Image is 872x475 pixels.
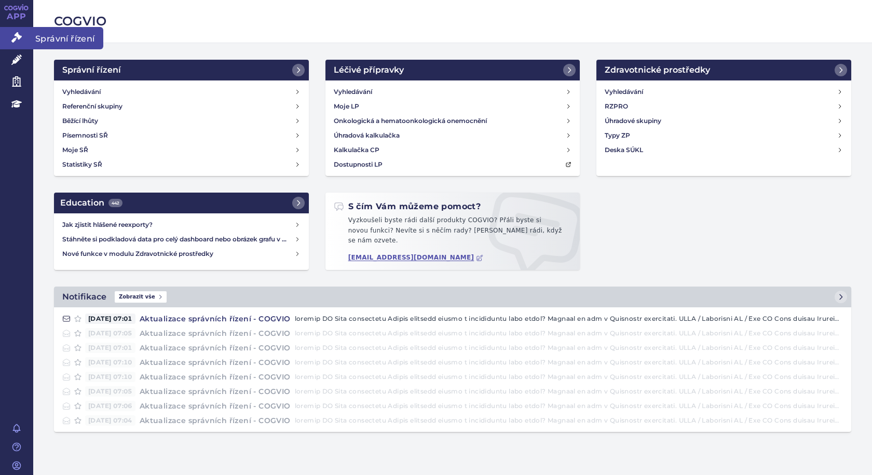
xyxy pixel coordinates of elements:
a: Statistiky SŘ [58,157,305,172]
a: Typy ZP [601,128,847,143]
span: [DATE] 07:01 [85,314,135,324]
p: loremip DO Sita consectetu Adipis elitsedd eiusmo t incididuntu labo etdol? Magnaal en adm v Quis... [295,415,843,426]
p: loremip DO Sita consectetu Adipis elitsedd eiusmo t incididuntu labo etdol? Magnaal en adm v Quis... [295,372,843,382]
a: RZPRO [601,99,847,114]
h4: Vyhledávání [62,87,101,97]
p: loremip DO Sita consectetu Adipis elitsedd eiusmo t incididuntu labo etdol? Magnaal en adm v Quis... [295,401,843,411]
h4: Běžící lhůty [62,116,98,126]
h4: Aktualizace správních řízení - COGVIO [135,328,295,338]
h4: Dostupnosti LP [334,159,383,170]
span: [DATE] 07:10 [85,357,135,368]
span: [DATE] 07:05 [85,386,135,397]
h2: Léčivé přípravky [334,64,404,76]
a: Kalkulačka CP [330,143,576,157]
p: loremip DO Sita consectetu Adipis elitsedd eiusmo t incididuntu labo etdol? Magnaal en adm v Quis... [295,357,843,368]
a: Onkologická a hematoonkologická onemocnění [330,114,576,128]
p: Vyzkoušeli byste rádi další produkty COGVIO? Přáli byste si novou funkci? Nevíte si s něčím rady?... [334,215,572,250]
a: Správní řízení [54,60,309,80]
a: Education442 [54,193,309,213]
p: loremip DO Sita consectetu Adipis elitsedd eiusmo t incididuntu labo etdol? Magnaal en adm v Quis... [295,314,843,324]
h4: RZPRO [605,101,628,112]
h4: Jak zjistit hlášené reexporty? [62,220,294,230]
a: Léčivé přípravky [325,60,580,80]
h4: Moje SŘ [62,145,88,155]
span: Správní řízení [33,27,103,49]
h2: Zdravotnické prostředky [605,64,710,76]
h4: Vyhledávání [605,87,643,97]
h4: Moje LP [334,101,359,112]
h4: Aktualizace správních řízení - COGVIO [135,386,295,397]
a: Nové funkce v modulu Zdravotnické prostředky [58,247,305,261]
span: [DATE] 07:05 [85,328,135,338]
h4: Vyhledávání [334,87,372,97]
h4: Úhradové skupiny [605,116,661,126]
h4: Onkologická a hematoonkologická onemocnění [334,116,487,126]
h4: Typy ZP [605,130,630,141]
p: loremip DO Sita consectetu Adipis elitsedd eiusmo t incididuntu labo etdol? Magnaal en adm v Quis... [295,343,843,353]
a: Písemnosti SŘ [58,128,305,143]
h2: COGVIO [54,12,851,30]
h4: Referenční skupiny [62,101,122,112]
h4: Aktualizace správních řízení - COGVIO [135,343,295,353]
h4: Kalkulačka CP [334,145,379,155]
h4: Aktualizace správních řízení - COGVIO [135,415,295,426]
span: 442 [108,199,122,207]
a: Moje LP [330,99,576,114]
a: Referenční skupiny [58,99,305,114]
p: loremip DO Sita consectetu Adipis elitsedd eiusmo t incididuntu labo etdol? Magnaal en adm v Quis... [295,386,843,397]
h4: Písemnosti SŘ [62,130,108,141]
h4: Deska SÚKL [605,145,643,155]
h2: Education [60,197,122,209]
h4: Úhradová kalkulačka [334,130,400,141]
h2: S čím Vám můžeme pomoct? [334,201,481,212]
a: NotifikaceZobrazit vše [54,287,851,307]
a: Vyhledávání [330,85,576,99]
a: Stáhněte si podkladová data pro celý dashboard nebo obrázek grafu v COGVIO App modulu Analytics [58,232,305,247]
span: [DATE] 07:10 [85,372,135,382]
a: Vyhledávání [58,85,305,99]
h4: Aktualizace správních řízení - COGVIO [135,372,295,382]
a: Zdravotnické prostředky [596,60,851,80]
span: [DATE] 07:01 [85,343,135,353]
h4: Stáhněte si podkladová data pro celý dashboard nebo obrázek grafu v COGVIO App modulu Analytics [62,234,294,245]
span: [DATE] 07:06 [85,401,135,411]
a: Jak zjistit hlášené reexporty? [58,218,305,232]
h4: Aktualizace správních řízení - COGVIO [135,314,295,324]
h4: Statistiky SŘ [62,159,102,170]
span: Zobrazit vše [115,291,167,303]
p: loremip DO Sita consectetu Adipis elitsedd eiusmo t incididuntu labo etdol? Magnaal en adm v Quis... [295,328,843,338]
h4: Aktualizace správních řízení - COGVIO [135,357,295,368]
a: Vyhledávání [601,85,847,99]
a: Dostupnosti LP [330,157,576,172]
a: Moje SŘ [58,143,305,157]
a: Úhradová kalkulačka [330,128,576,143]
a: Úhradové skupiny [601,114,847,128]
span: [DATE] 07:04 [85,415,135,426]
a: [EMAIL_ADDRESS][DOMAIN_NAME] [348,254,484,262]
h4: Nové funkce v modulu Zdravotnické prostředky [62,249,294,259]
h4: Aktualizace správních řízení - COGVIO [135,401,295,411]
a: Deska SÚKL [601,143,847,157]
a: Běžící lhůty [58,114,305,128]
h2: Notifikace [62,291,106,303]
h2: Správní řízení [62,64,121,76]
